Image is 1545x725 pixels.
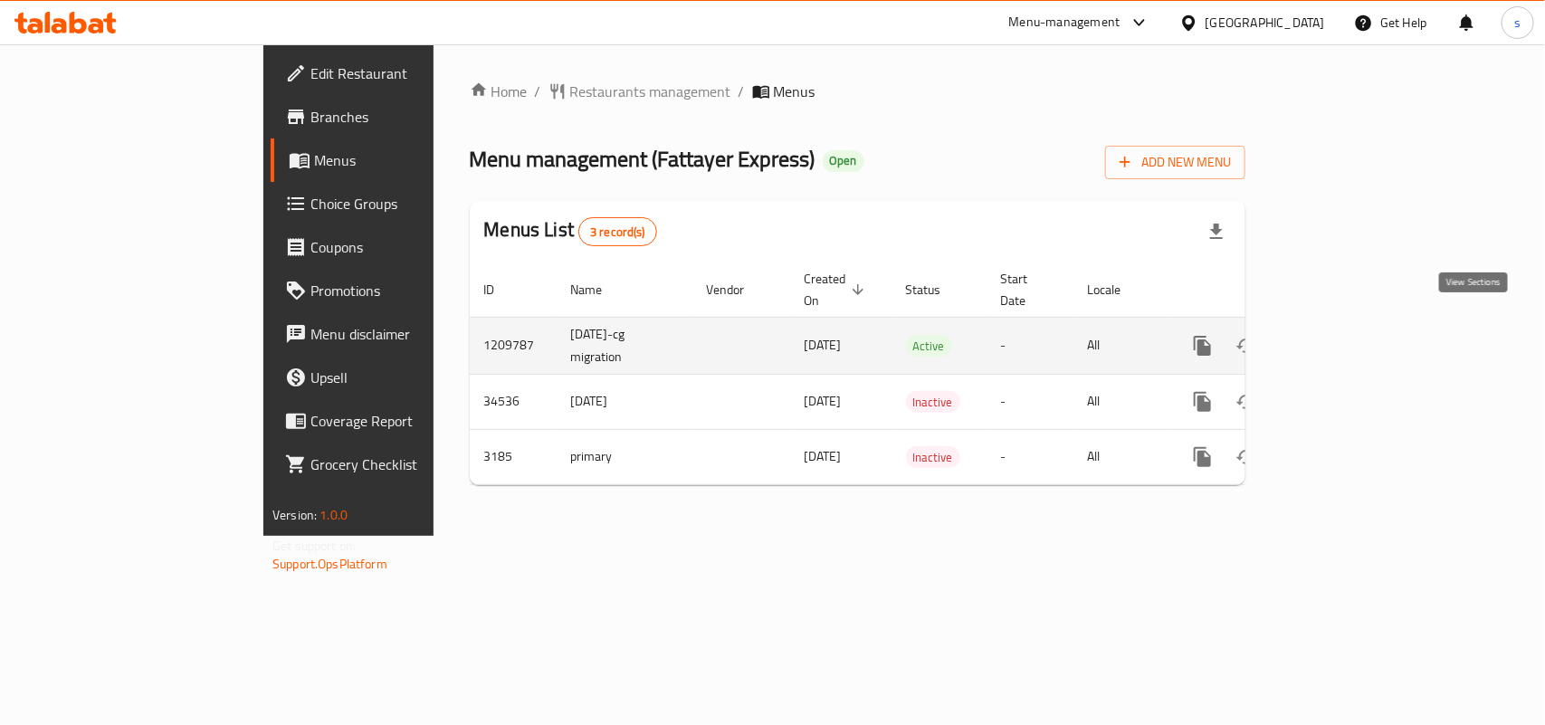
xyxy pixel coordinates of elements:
span: Edit Restaurant [310,62,507,84]
span: [DATE] [805,333,842,357]
a: Menu disclaimer [271,312,521,356]
span: Choice Groups [310,193,507,215]
button: more [1181,324,1225,367]
span: Restaurants management [570,81,731,102]
a: Branches [271,95,521,138]
span: Upsell [310,367,507,388]
span: [DATE] [805,444,842,468]
a: Support.OpsPlatform [272,552,387,576]
button: Change Status [1225,380,1268,424]
span: Active [906,336,952,357]
span: Name [571,279,626,300]
button: Add New Menu [1105,146,1245,179]
span: Start Date [1001,268,1052,311]
span: 3 record(s) [579,224,656,241]
span: Coverage Report [310,410,507,432]
nav: breadcrumb [470,81,1245,102]
div: Export file [1195,210,1238,253]
span: Menu management ( Fattayer Express ) [470,138,815,179]
span: Menu disclaimer [310,323,507,345]
div: Total records count [578,217,657,246]
span: Inactive [906,447,960,468]
span: ID [484,279,519,300]
span: Inactive [906,392,960,413]
span: 1.0.0 [319,503,348,527]
td: [DATE] [557,374,692,429]
span: Add New Menu [1120,151,1231,174]
span: Created On [805,268,870,311]
table: enhanced table [470,262,1369,485]
td: - [987,429,1073,484]
span: Grocery Checklist [310,453,507,475]
span: Locale [1088,279,1145,300]
a: Coverage Report [271,399,521,443]
span: Vendor [707,279,768,300]
td: All [1073,374,1167,429]
button: Change Status [1225,324,1268,367]
a: Edit Restaurant [271,52,521,95]
a: Grocery Checklist [271,443,521,486]
td: primary [557,429,692,484]
a: Restaurants management [548,81,731,102]
a: Coupons [271,225,521,269]
div: Open [823,150,864,172]
span: s [1514,13,1521,33]
li: / [739,81,745,102]
button: more [1181,380,1225,424]
span: Coupons [310,236,507,258]
div: Inactive [906,391,960,413]
td: All [1073,317,1167,374]
a: Menus [271,138,521,182]
span: Status [906,279,965,300]
td: [DATE]-cg migration [557,317,692,374]
div: [GEOGRAPHIC_DATA] [1206,13,1325,33]
span: Branches [310,106,507,128]
a: Promotions [271,269,521,312]
div: Menu-management [1009,12,1121,33]
span: Open [823,153,864,168]
h2: Menus List [484,216,657,246]
button: more [1181,435,1225,479]
span: [DATE] [805,389,842,413]
td: All [1073,429,1167,484]
th: Actions [1167,262,1369,318]
span: Promotions [310,280,507,301]
a: Upsell [271,356,521,399]
td: - [987,374,1073,429]
a: Choice Groups [271,182,521,225]
li: / [535,81,541,102]
span: Menus [314,149,507,171]
div: Active [906,335,952,357]
td: - [987,317,1073,374]
span: Menus [774,81,815,102]
span: Get support on: [272,534,356,558]
span: Version: [272,503,317,527]
button: Change Status [1225,435,1268,479]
